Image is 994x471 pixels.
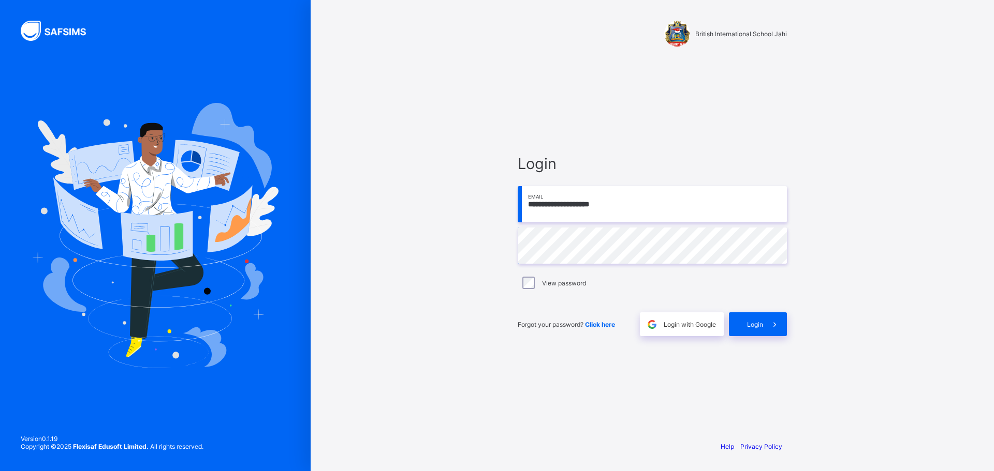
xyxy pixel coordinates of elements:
img: Hero Image [32,103,279,368]
img: SAFSIMS Logo [21,21,98,41]
a: Privacy Policy [740,443,782,450]
a: Click here [585,321,615,328]
a: Help [721,443,734,450]
strong: Flexisaf Edusoft Limited. [73,443,149,450]
span: Login [518,155,787,173]
span: Login [747,321,763,328]
span: Forgot your password? [518,321,615,328]
label: View password [542,279,586,287]
span: Copyright © 2025 All rights reserved. [21,443,203,450]
span: British International School Jahi [695,30,787,38]
span: Login with Google [664,321,716,328]
span: Version 0.1.19 [21,435,203,443]
img: google.396cfc9801f0270233282035f929180a.svg [646,318,658,330]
